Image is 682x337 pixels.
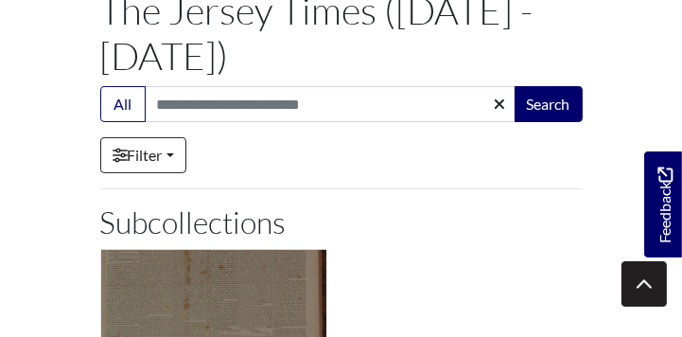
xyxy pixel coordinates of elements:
button: Search [515,86,583,122]
span: Feedback [654,168,676,244]
button: Scroll to top [621,261,667,307]
input: Search this collection... [145,86,516,122]
a: Would you like to provide feedback? [644,151,682,257]
button: All [100,86,146,122]
h2: Subcollections [100,204,583,240]
a: Filter [100,137,186,173]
